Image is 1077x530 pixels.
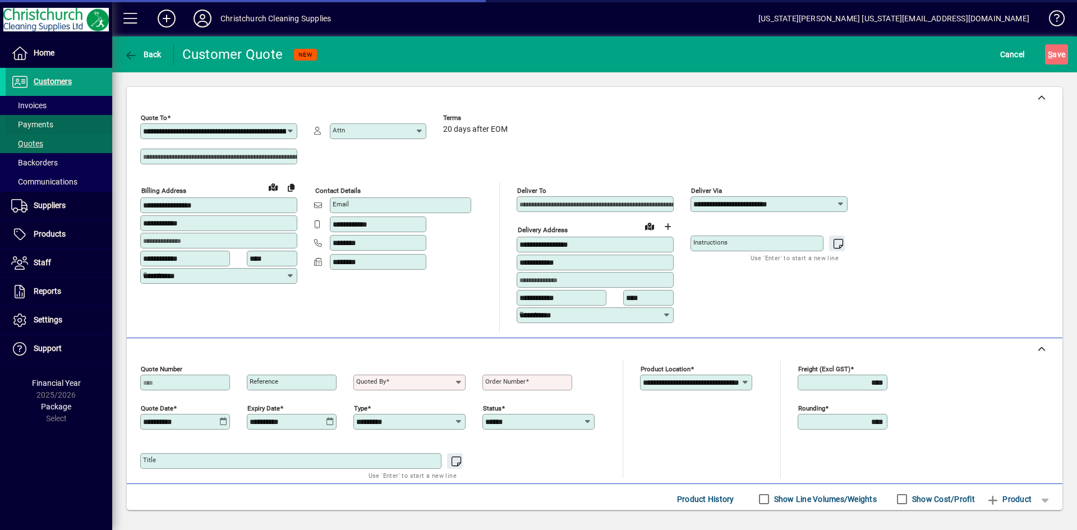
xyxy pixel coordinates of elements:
[981,489,1037,509] button: Product
[1045,44,1068,64] button: Save
[34,201,66,210] span: Suppliers
[1048,45,1065,63] span: ave
[32,379,81,388] span: Financial Year
[986,490,1032,508] span: Product
[798,404,825,412] mat-label: Rounding
[1000,45,1025,63] span: Cancel
[6,153,112,172] a: Backorders
[141,404,173,412] mat-label: Quote date
[220,10,331,27] div: Christchurch Cleaning Supplies
[264,178,282,196] a: View on map
[517,187,546,195] mat-label: Deliver To
[677,490,734,508] span: Product History
[659,218,676,236] button: Choose address
[141,365,182,372] mat-label: Quote number
[34,287,61,296] span: Reports
[1041,2,1063,39] a: Knowledge Base
[443,125,508,134] span: 20 days after EOM
[673,489,739,509] button: Product History
[34,48,54,57] span: Home
[34,344,62,353] span: Support
[483,404,501,412] mat-label: Status
[250,377,278,385] mat-label: Reference
[112,44,174,64] app-page-header-button: Back
[1048,50,1052,59] span: S
[34,315,62,324] span: Settings
[485,377,526,385] mat-label: Order number
[910,494,975,505] label: Show Cost/Profit
[182,45,283,63] div: Customer Quote
[143,271,165,279] mat-label: Country
[282,178,300,196] button: Copy to Delivery address
[6,220,112,248] a: Products
[333,200,349,208] mat-label: Email
[693,238,728,246] mat-label: Instructions
[6,192,112,220] a: Suppliers
[6,96,112,115] a: Invoices
[11,120,53,129] span: Payments
[149,8,185,29] button: Add
[34,229,66,238] span: Products
[11,177,77,186] span: Communications
[185,8,220,29] button: Profile
[997,44,1028,64] button: Cancel
[6,39,112,67] a: Home
[41,402,71,411] span: Package
[6,172,112,191] a: Communications
[356,377,386,385] mat-label: Quoted by
[143,456,156,464] mat-label: Title
[11,139,43,148] span: Quotes
[369,469,457,482] mat-hint: Use 'Enter' to start a new line
[6,278,112,306] a: Reports
[354,404,367,412] mat-label: Type
[298,51,312,58] span: NEW
[124,50,162,59] span: Back
[641,365,691,372] mat-label: Product location
[6,249,112,277] a: Staff
[121,44,164,64] button: Back
[6,335,112,363] a: Support
[751,251,839,264] mat-hint: Use 'Enter' to start a new line
[6,306,112,334] a: Settings
[443,114,510,122] span: Terms
[11,158,58,167] span: Backorders
[798,365,850,372] mat-label: Freight (excl GST)
[34,258,51,267] span: Staff
[772,494,877,505] label: Show Line Volumes/Weights
[34,77,72,86] span: Customers
[141,114,167,122] mat-label: Quote To
[758,10,1029,27] div: [US_STATE][PERSON_NAME] [US_STATE][EMAIL_ADDRESS][DOMAIN_NAME]
[247,404,280,412] mat-label: Expiry date
[6,134,112,153] a: Quotes
[519,310,542,318] mat-label: Country
[333,126,345,134] mat-label: Attn
[641,217,659,235] a: View on map
[6,115,112,134] a: Payments
[691,187,722,195] mat-label: Deliver via
[11,101,47,110] span: Invoices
